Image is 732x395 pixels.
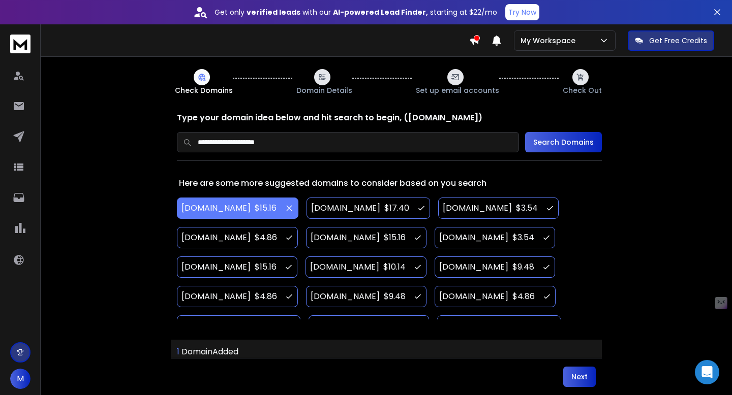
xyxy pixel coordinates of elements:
[175,85,233,95] span: Check Domains
[247,7,300,17] strong: verified leads
[181,290,251,303] h3: [DOMAIN_NAME]
[10,369,30,389] button: M
[181,202,251,214] h3: [DOMAIN_NAME]
[439,261,508,273] h3: [DOMAIN_NAME]
[311,290,380,303] h3: [DOMAIN_NAME]
[628,30,714,51] button: Get Free Credits
[521,36,579,46] p: My Workspace
[255,261,277,273] h4: $ 15.16
[255,202,277,214] h4: $ 15.16
[439,290,508,303] h3: [DOMAIN_NAME]
[525,132,602,152] button: Search Domains
[439,232,508,244] h3: [DOMAIN_NAME]
[512,261,534,273] h4: $ 9.48
[177,346,179,357] span: 1
[333,7,428,17] strong: AI-powered Lead Finder,
[695,360,719,384] div: Open Intercom Messenger
[512,290,535,303] h4: $ 4.86
[296,85,352,95] span: Domain Details
[311,202,380,214] h3: [DOMAIN_NAME]
[512,232,534,244] h4: $ 3.54
[383,261,406,273] h4: $ 10.14
[255,290,277,303] h4: $ 4.86
[310,261,379,273] h3: [DOMAIN_NAME]
[505,4,539,20] button: Try Now
[516,202,538,214] h4: $ 3.54
[384,202,409,214] h4: $ 17.40
[215,7,497,17] p: Get only with our starting at $22/mo
[443,202,512,214] h3: [DOMAIN_NAME]
[563,367,596,387] button: Next
[10,35,30,53] img: logo
[177,177,602,189] p: Here are some more suggested domains to consider based on you search
[177,112,602,124] h2: Type your domain idea below and hit search to begin, ([DOMAIN_NAME])
[649,36,707,46] p: Get Free Credits
[384,290,406,303] h4: $ 9.48
[563,85,602,95] span: Check Out
[181,232,251,244] h3: [DOMAIN_NAME]
[311,232,380,244] h3: [DOMAIN_NAME]
[416,85,499,95] span: Set up email accounts
[255,232,277,244] h4: $ 4.86
[508,7,536,17] p: Try Now
[171,340,602,365] h3: Domain Added
[384,232,406,244] h4: $ 15.16
[181,261,251,273] h3: [DOMAIN_NAME]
